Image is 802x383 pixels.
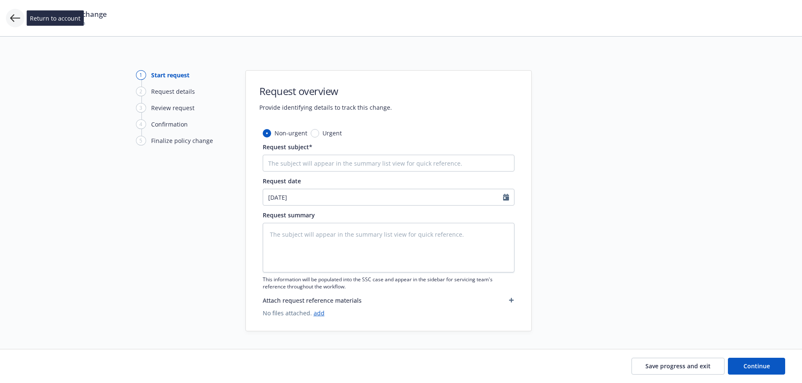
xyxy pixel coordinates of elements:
span: Attach request reference materials [263,296,362,305]
div: Finalize policy change [151,136,213,145]
span: Save progress and exit [645,362,711,370]
span: No files attached. [263,309,514,317]
div: 4 [136,119,146,129]
span: Request summary [263,211,315,219]
input: Non-urgent [263,129,271,137]
div: 1 [136,70,146,80]
span: Return to account [30,14,80,23]
div: 2 [136,87,146,96]
svg: Calendar [503,194,509,201]
span: Request date [263,177,301,185]
span: Urgent [322,129,342,137]
input: Urgent [311,129,319,137]
span: Request policy change [30,9,107,19]
div: 5 [136,136,146,145]
input: MM/DD/YYYY [263,189,503,205]
button: Continue [728,358,785,375]
button: Save progress and exit [631,358,725,375]
div: Request details [151,87,195,96]
span: Continue [743,362,770,370]
span: This information will be populated into the SSC case and appear in the sidebar for servicing team... [263,276,514,290]
div: Review request [151,103,195,112]
span: Request subject* [263,143,312,151]
h1: Request overview [259,84,392,98]
span: Non-urgent [274,129,307,137]
a: add [314,309,325,317]
input: The subject will appear in the summary list view for quick reference. [263,155,514,172]
div: 3 [136,103,146,113]
div: Start request [151,71,189,79]
div: Confirmation [151,120,188,129]
span: Provide identifying details to track this change. [259,103,392,112]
